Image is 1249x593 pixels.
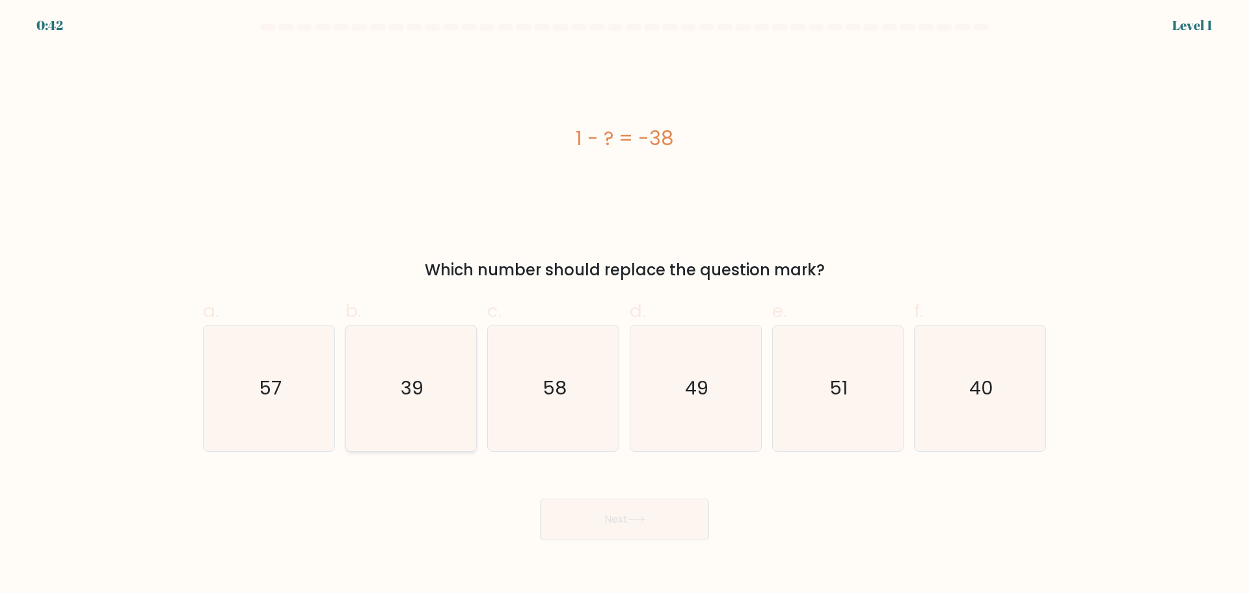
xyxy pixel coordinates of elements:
text: 57 [259,375,282,401]
span: e. [772,298,786,324]
span: c. [487,298,502,324]
span: a. [203,298,219,324]
span: b. [345,298,361,324]
text: 58 [543,375,567,401]
div: Level 1 [1172,16,1213,35]
button: Next [540,499,709,540]
div: 1 - ? = -38 [203,124,1046,153]
text: 40 [969,375,993,401]
div: Which number should replace the question mark? [211,258,1038,282]
span: f. [914,298,923,324]
div: 0:42 [36,16,63,35]
text: 49 [685,375,708,401]
span: d. [630,298,645,324]
text: 51 [830,375,848,401]
text: 39 [401,375,423,401]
